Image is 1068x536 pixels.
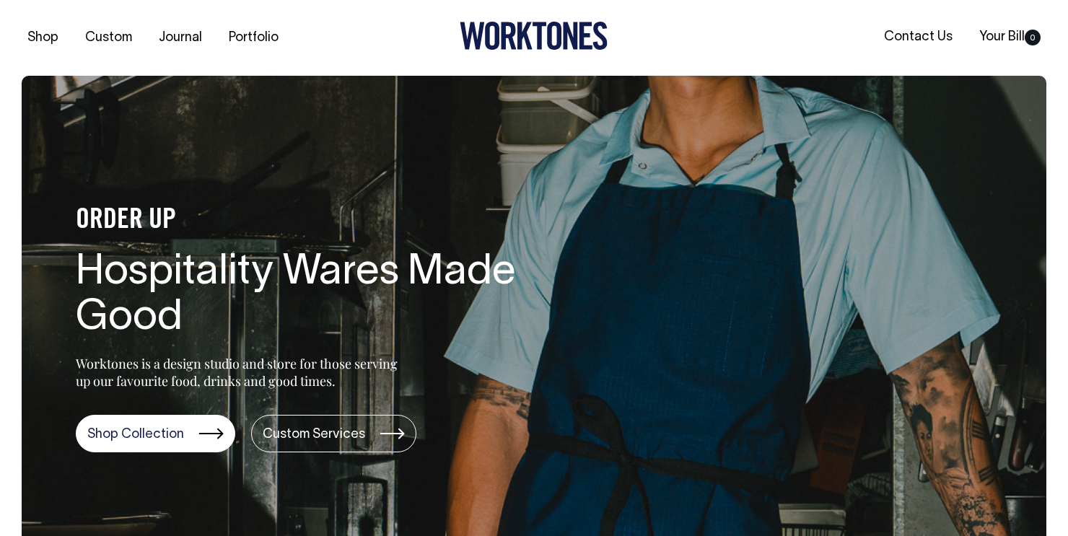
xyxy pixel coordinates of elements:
[153,26,208,50] a: Journal
[973,25,1046,49] a: Your Bill0
[76,206,538,236] h4: ORDER UP
[76,355,404,390] p: Worktones is a design studio and store for those serving up our favourite food, drinks and good t...
[1025,30,1041,45] span: 0
[22,26,64,50] a: Shop
[79,26,138,50] a: Custom
[223,26,284,50] a: Portfolio
[878,25,958,49] a: Contact Us
[76,250,538,343] h1: Hospitality Wares Made Good
[251,415,416,452] a: Custom Services
[76,415,235,452] a: Shop Collection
